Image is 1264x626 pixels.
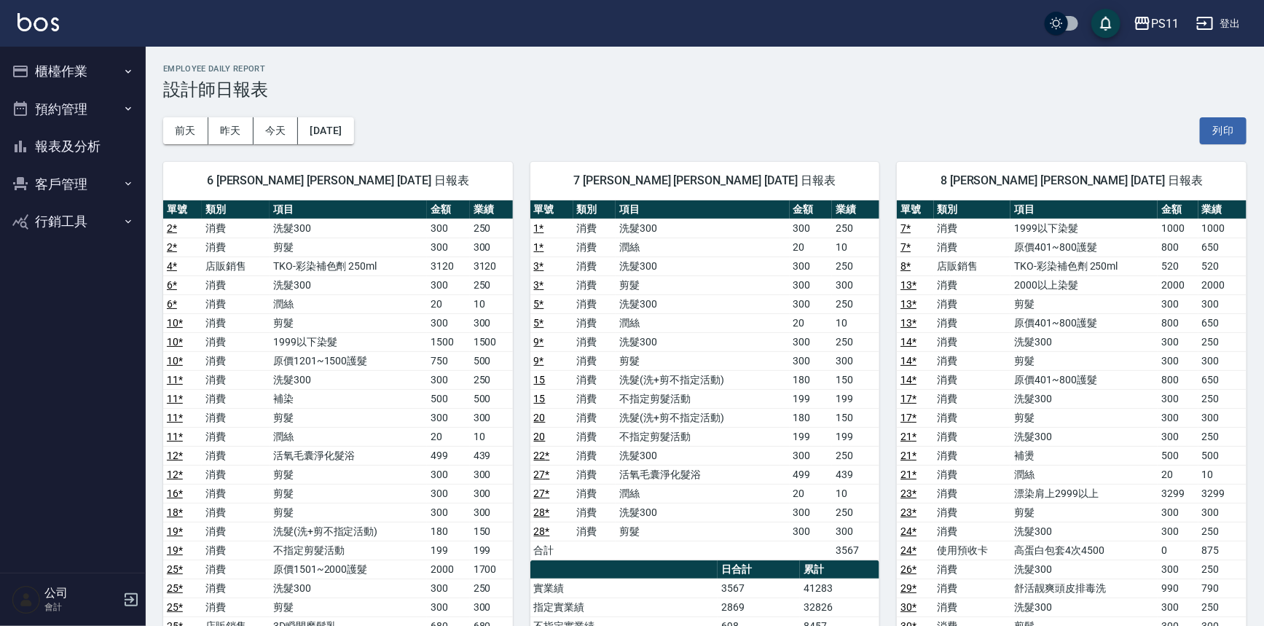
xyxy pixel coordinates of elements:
td: 250 [1198,598,1247,617]
td: 潤絲 [616,313,789,332]
th: 累計 [800,560,879,579]
th: 項目 [1010,200,1158,219]
th: 單號 [530,200,573,219]
h3: 設計師日報表 [163,79,1247,100]
td: 消費 [934,275,1011,294]
h5: 公司 [44,586,119,600]
td: 300 [790,503,833,522]
a: 15 [534,393,546,404]
td: 剪髮 [270,313,427,332]
td: 消費 [202,579,270,598]
td: 消費 [202,484,270,503]
button: 客戶管理 [6,165,140,203]
td: 439 [470,446,513,465]
td: 洗髮300 [270,370,427,389]
button: 列印 [1200,117,1247,144]
td: 300 [470,503,513,522]
td: 潤絲 [270,294,427,313]
td: 消費 [934,370,1011,389]
td: 活氧毛囊淨化髮浴 [616,465,789,484]
td: 650 [1198,370,1247,389]
td: 不指定剪髮活動 [616,389,789,408]
td: 300 [790,275,833,294]
td: 剪髮 [1010,408,1158,427]
td: TKO-彩染補色劑 250ml [1010,257,1158,275]
td: 1999以下染髮 [1010,219,1158,238]
td: 洗髮300 [270,579,427,598]
td: 消費 [934,446,1011,465]
th: 類別 [573,200,616,219]
td: 300 [427,219,470,238]
td: 300 [1158,522,1198,541]
td: 消費 [573,427,616,446]
td: 20 [790,313,833,332]
td: 消費 [202,389,270,408]
td: 洗髮300 [1010,389,1158,408]
td: 消費 [934,465,1011,484]
td: 實業績 [530,579,718,598]
td: 消費 [573,522,616,541]
td: 原價401~800護髮 [1010,313,1158,332]
th: 項目 [616,200,789,219]
td: 250 [1198,560,1247,579]
td: 消費 [934,503,1011,522]
td: 剪髮 [270,484,427,503]
td: 10 [832,484,879,503]
td: 250 [470,370,513,389]
td: 洗髮300 [1010,427,1158,446]
a: 15 [534,374,546,386]
td: 875 [1198,541,1247,560]
td: 500 [1158,446,1198,465]
td: 300 [832,522,879,541]
td: 消費 [202,351,270,370]
td: TKO-彩染補色劑 250ml [270,257,427,275]
td: 300 [790,332,833,351]
td: 消費 [573,294,616,313]
td: 300 [1198,408,1247,427]
td: 洗髮(洗+剪不指定活動) [616,370,789,389]
button: 櫃檯作業 [6,52,140,90]
td: 洗髮(洗+剪不指定活動) [270,522,427,541]
td: 300 [427,313,470,332]
td: 150 [832,408,879,427]
td: 520 [1198,257,1247,275]
div: PS11 [1151,15,1179,33]
td: 消費 [934,294,1011,313]
td: 250 [470,219,513,238]
td: 消費 [573,446,616,465]
td: 原價1201~1500護髮 [270,351,427,370]
td: 250 [832,446,879,465]
td: 250 [832,332,879,351]
td: 150 [470,522,513,541]
button: 預約管理 [6,90,140,128]
td: 消費 [202,427,270,446]
td: 消費 [934,219,1011,238]
td: 消費 [202,560,270,579]
td: 洗髮300 [616,219,789,238]
td: 300 [427,579,470,598]
th: 業績 [832,200,879,219]
td: 1500 [427,332,470,351]
td: 439 [832,465,879,484]
td: 199 [790,427,833,446]
td: 消費 [573,465,616,484]
button: 行銷工具 [6,203,140,240]
td: 10 [1198,465,1247,484]
td: 剪髮 [270,598,427,617]
td: 3120 [470,257,513,275]
th: 類別 [202,200,270,219]
td: 1999以下染髮 [270,332,427,351]
td: 300 [1158,408,1198,427]
td: 180 [790,370,833,389]
td: 潤絲 [616,484,789,503]
td: 250 [1198,522,1247,541]
td: 300 [1158,351,1198,370]
td: 消費 [202,370,270,389]
td: 300 [1198,351,1247,370]
td: 20 [427,427,470,446]
td: 250 [832,503,879,522]
td: 消費 [573,351,616,370]
td: 潤絲 [1010,465,1158,484]
td: 2000以上染髮 [1010,275,1158,294]
td: 洗髮(洗+剪不指定活動) [616,408,789,427]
